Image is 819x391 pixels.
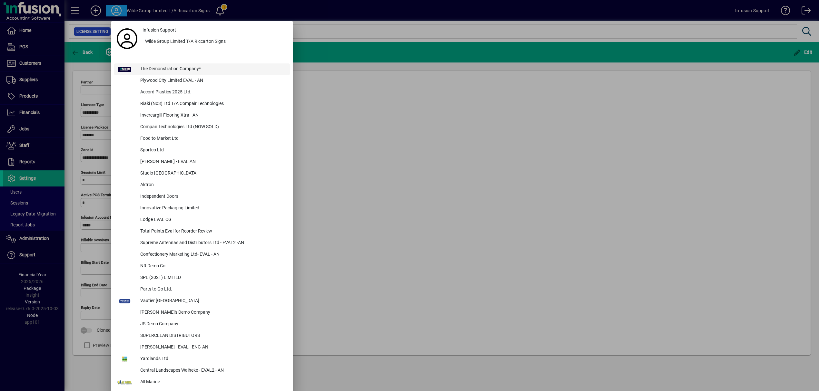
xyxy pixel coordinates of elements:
[114,237,290,249] button: Supreme Antennas and Distributors Ltd - EVAL2 -AN
[135,342,290,353] div: [PERSON_NAME] - EVAL - ENG-AN
[135,365,290,377] div: Central Landscapes Waiheke - EVAL2 - AN
[135,156,290,168] div: [PERSON_NAME] - EVAL AN
[135,121,290,133] div: Compair Technologies Ltd (NOW SOLD)
[114,179,290,191] button: Aktron
[143,27,176,33] span: Infusion Support
[135,307,290,319] div: [PERSON_NAME]'s Demo Company
[140,36,290,48] button: Wilde Group Limited T/A Riccarton Signs
[114,121,290,133] button: Compair Technologies Ltd (NOW SOLD)
[135,353,290,365] div: Yardlands Ltd
[114,156,290,168] button: [PERSON_NAME] - EVAL AN
[135,261,290,272] div: NR Demo Co
[114,203,290,214] button: Innovative Packaging Limited
[114,168,290,179] button: Studio [GEOGRAPHIC_DATA]
[135,203,290,214] div: Innovative Packaging Limited
[135,110,290,121] div: Invercargill Flooring Xtra - AN
[114,226,290,237] button: Total Paints Eval for Reorder Review
[114,307,290,319] button: [PERSON_NAME]'s Demo Company
[114,295,290,307] button: Vautier [GEOGRAPHIC_DATA]
[135,330,290,342] div: SUPERCLEAN DISTRIBUTORS
[135,284,290,295] div: Parts to Go Ltd.
[114,145,290,156] button: Sportco Ltd
[114,330,290,342] button: SUPERCLEAN DISTRIBUTORS
[114,133,290,145] button: Food to Market Ltd
[114,365,290,377] button: Central Landscapes Waiheke - EVAL2 - AN
[135,237,290,249] div: Supreme Antennas and Distributors Ltd - EVAL2 -AN
[114,319,290,330] button: JS Demo Company
[135,133,290,145] div: Food to Market Ltd
[114,342,290,353] button: [PERSON_NAME] - EVAL - ENG-AN
[135,179,290,191] div: Aktron
[114,33,140,44] a: Profile
[114,98,290,110] button: Riaki (No3) Ltd T/A Compair Technologies
[135,63,290,75] div: The Demonstration Company*
[135,75,290,87] div: Plywood City Limited EVAL - AN
[135,98,290,110] div: Riaki (No3) Ltd T/A Compair Technologies
[114,272,290,284] button: SPL (2021) LIMITED
[135,249,290,261] div: Confectionery Marketing Ltd- EVAL - AN
[114,87,290,98] button: Accord Plastics 2025 Ltd.
[114,261,290,272] button: NR Demo Co
[135,226,290,237] div: Total Paints Eval for Reorder Review
[140,24,290,36] a: Infusion Support
[135,295,290,307] div: Vautier [GEOGRAPHIC_DATA]
[114,377,290,388] button: All Marine
[135,319,290,330] div: JS Demo Company
[135,191,290,203] div: Independent Doors
[114,249,290,261] button: Confectionery Marketing Ltd- EVAL - AN
[114,191,290,203] button: Independent Doors
[135,214,290,226] div: Lodge EVAL CG
[135,272,290,284] div: SPL (2021) LIMITED
[135,168,290,179] div: Studio [GEOGRAPHIC_DATA]
[114,110,290,121] button: Invercargill Flooring Xtra - AN
[135,145,290,156] div: Sportco Ltd
[114,75,290,87] button: Plywood City Limited EVAL - AN
[114,284,290,295] button: Parts to Go Ltd.
[114,63,290,75] button: The Demonstration Company*
[114,214,290,226] button: Lodge EVAL CG
[114,353,290,365] button: Yardlands Ltd
[135,87,290,98] div: Accord Plastics 2025 Ltd.
[135,377,290,388] div: All Marine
